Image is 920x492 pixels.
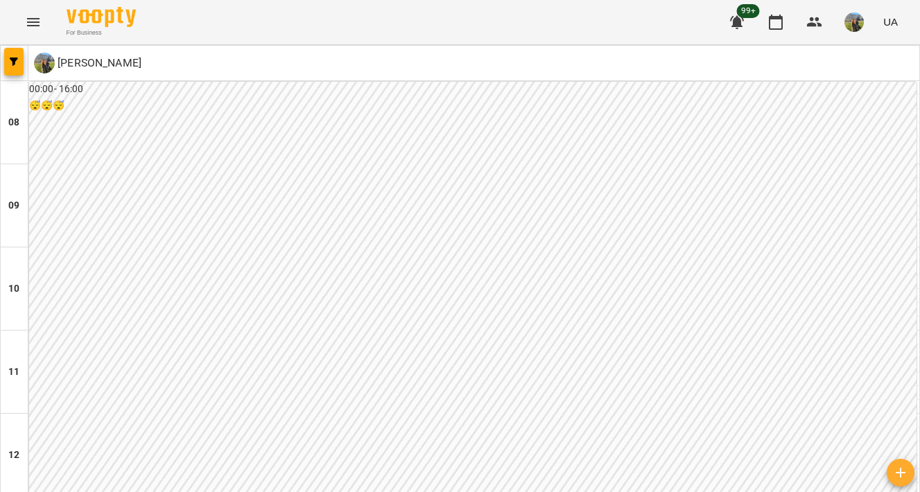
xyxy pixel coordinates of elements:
[8,448,19,463] h6: 12
[67,28,136,37] span: For Business
[55,55,141,71] p: [PERSON_NAME]
[29,82,917,97] h6: 00:00 - 16:00
[8,364,19,380] h6: 11
[878,9,903,35] button: UA
[8,198,19,213] h6: 09
[883,15,898,29] span: UA
[34,53,141,73] a: Ш [PERSON_NAME]
[17,6,50,39] button: Menu
[8,281,19,297] h6: 10
[67,7,136,27] img: Voopty Logo
[34,53,55,73] img: Ш
[8,115,19,130] h6: 08
[737,4,760,18] span: 99+
[29,98,917,114] h6: 😴😴😴
[887,459,914,486] button: Створити урок
[844,12,864,32] img: f0a73d492ca27a49ee60cd4b40e07bce.jpeg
